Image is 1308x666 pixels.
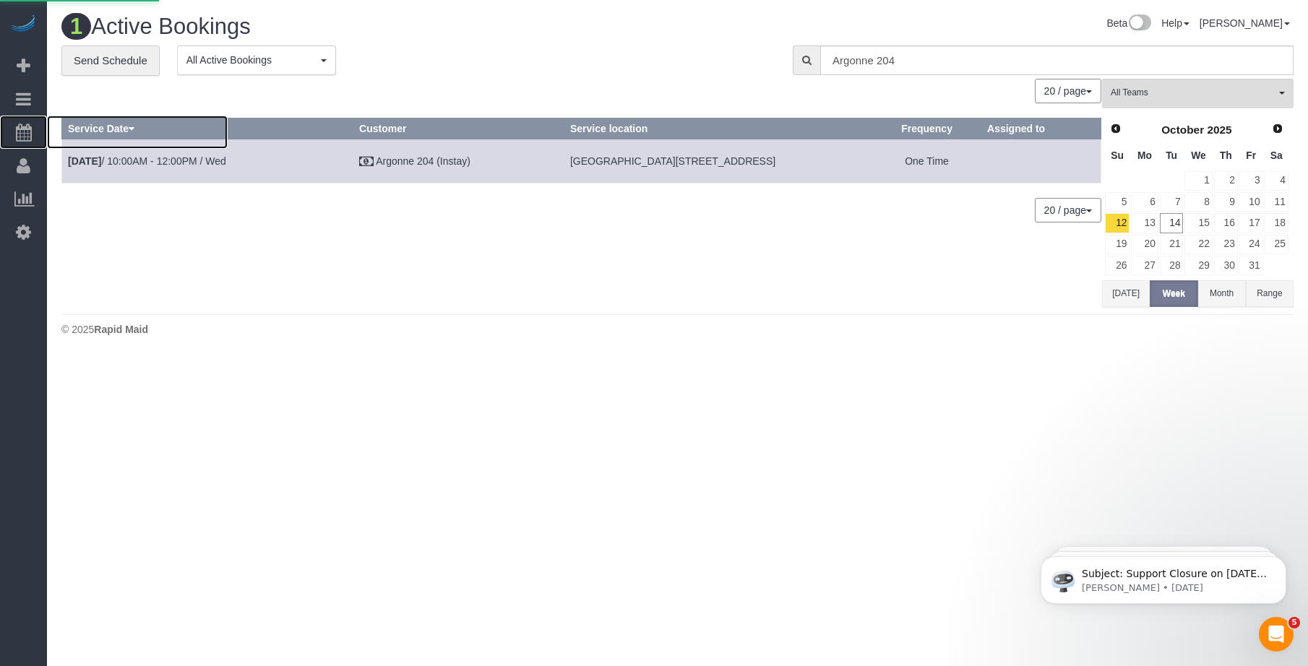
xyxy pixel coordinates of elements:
a: [DATE]/ 10:00AM - 12:00PM / Wed [68,155,226,167]
span: All Teams [1111,87,1275,99]
img: New interface [1127,14,1151,33]
a: Next [1268,119,1288,139]
span: October [1161,124,1204,136]
button: Month [1198,280,1246,307]
a: 3 [1239,171,1263,191]
a: 24 [1239,235,1263,254]
td: Frequency [873,139,981,183]
nav: Pagination navigation [1036,198,1101,222]
span: Saturday [1270,150,1283,161]
a: 23 [1214,235,1238,254]
a: 13 [1131,213,1158,233]
span: 1 [61,13,91,40]
span: 2025 [1207,124,1231,136]
a: 15 [1184,213,1212,233]
a: 31 [1239,256,1263,275]
button: 20 / page [1035,79,1101,103]
strong: Rapid Maid [94,324,148,335]
span: Next [1272,123,1283,134]
a: 20 [1131,235,1158,254]
b: [DATE] [68,155,101,167]
span: Prev [1110,123,1122,134]
a: 17 [1239,213,1263,233]
td: Assigned to [981,139,1101,183]
th: Service location [564,118,872,139]
span: Subject: Support Closure on [DATE] Hey Everyone: Automaid Support will be closed [DATE][DATE] in ... [63,42,248,269]
div: © 2025 [61,322,1294,337]
button: All Teams [1102,79,1294,108]
button: Range [1246,280,1294,307]
th: Customer [353,118,564,139]
a: 12 [1105,213,1130,233]
td: Customer [353,139,564,183]
nav: Pagination navigation [1036,79,1101,103]
a: Send Schedule [61,46,160,76]
p: Message from Ellie, sent 6w ago [63,56,249,69]
a: 4 [1265,171,1288,191]
iframe: Intercom live chat [1259,617,1294,652]
a: 14 [1160,213,1184,233]
a: 27 [1131,256,1158,275]
a: 10 [1239,192,1263,212]
th: Assigned to [981,118,1101,139]
a: 18 [1265,213,1288,233]
span: 5 [1288,617,1300,628]
a: 19 [1105,235,1130,254]
a: 2 [1214,171,1238,191]
ol: All Teams [1102,79,1294,101]
button: Week [1150,280,1197,307]
a: Beta [1106,17,1151,29]
img: Automaid Logo [9,14,38,35]
a: 21 [1160,235,1184,254]
a: Help [1161,17,1189,29]
a: 28 [1160,256,1184,275]
a: 1 [1184,171,1212,191]
a: 29 [1184,256,1212,275]
span: All Active Bookings [186,53,317,67]
th: Frequency [873,118,981,139]
td: Schedule date [62,139,353,183]
a: 16 [1214,213,1238,233]
a: 26 [1105,256,1130,275]
a: 25 [1265,235,1288,254]
span: Sunday [1111,150,1124,161]
a: Argonne 204 (Instay) [376,155,470,167]
a: 9 [1214,192,1238,212]
td: Service location [564,139,872,183]
span: Thursday [1220,150,1232,161]
a: 7 [1160,192,1184,212]
input: Enter the first 3 letters of the name to search [820,46,1294,75]
a: 22 [1184,235,1212,254]
i: Check Payment [359,157,374,167]
span: Wednesday [1191,150,1206,161]
a: 11 [1265,192,1288,212]
a: 5 [1105,192,1130,212]
h1: Active Bookings [61,14,667,39]
span: Tuesday [1166,150,1177,161]
a: 6 [1131,192,1158,212]
th: Service Date [62,118,353,139]
a: [PERSON_NAME] [1200,17,1290,29]
button: All Active Bookings [177,46,336,75]
a: 8 [1184,192,1212,212]
a: Prev [1106,119,1126,139]
span: Friday [1246,150,1256,161]
a: 30 [1214,256,1238,275]
iframe: Intercom notifications message [1019,526,1308,627]
button: [DATE] [1102,280,1150,307]
span: Monday [1137,150,1152,161]
span: [GEOGRAPHIC_DATA][STREET_ADDRESS] [570,155,775,167]
button: 20 / page [1035,198,1101,222]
